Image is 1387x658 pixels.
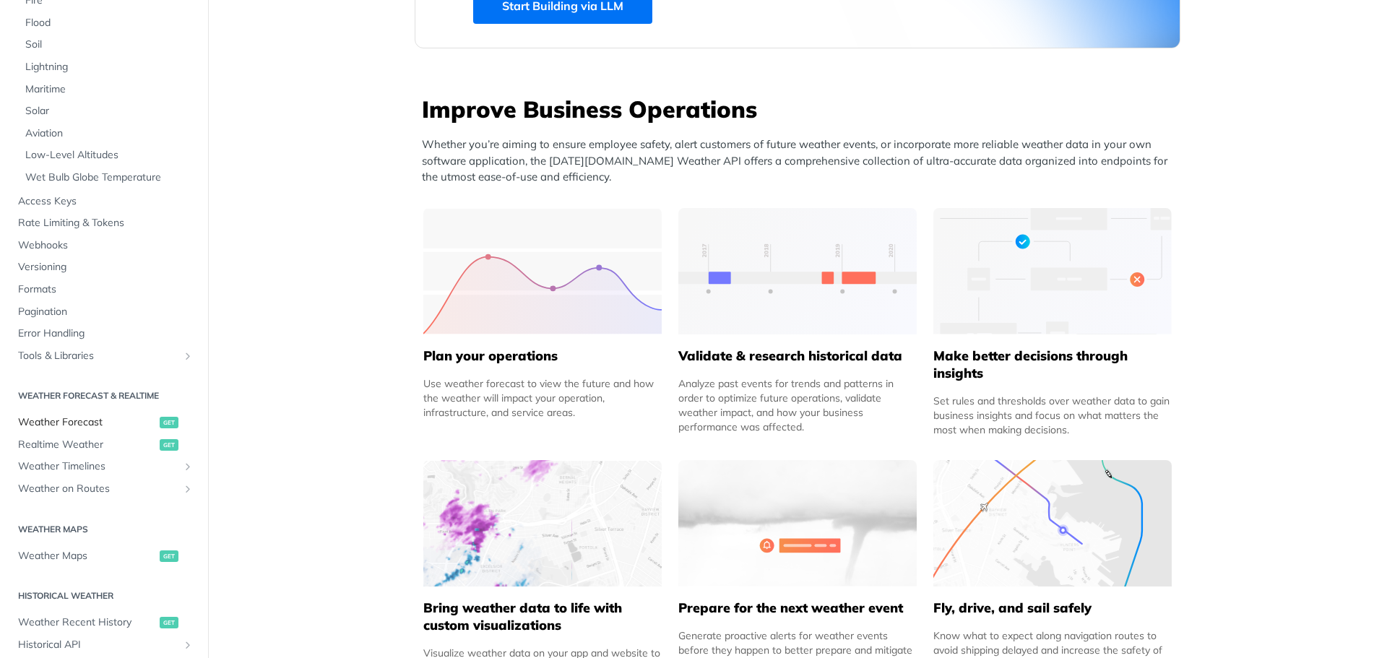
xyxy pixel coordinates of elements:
[160,439,178,451] span: get
[182,461,194,472] button: Show subpages for Weather Timelines
[160,617,178,628] span: get
[11,323,197,345] a: Error Handling
[11,235,197,256] a: Webhooks
[678,208,917,334] img: 13d7ca0-group-496-2.svg
[182,350,194,362] button: Show subpages for Tools & Libraries
[933,599,1172,617] h5: Fly, drive, and sail safely
[11,191,197,212] a: Access Keys
[25,16,194,30] span: Flood
[18,79,197,100] a: Maritime
[678,599,917,617] h5: Prepare for the next weather event
[18,167,197,189] a: Wet Bulb Globe Temperature
[11,612,197,633] a: Weather Recent Historyget
[933,208,1172,334] img: a22d113-group-496-32x.svg
[423,460,662,586] img: 4463876-group-4982x.svg
[18,238,194,253] span: Webhooks
[11,456,197,477] a: Weather TimelinesShow subpages for Weather Timelines
[423,347,662,365] h5: Plan your operations
[933,460,1172,586] img: 994b3d6-mask-group-32x.svg
[11,301,197,323] a: Pagination
[678,347,917,365] h5: Validate & research historical data
[18,282,194,297] span: Formats
[18,305,194,319] span: Pagination
[18,34,197,56] a: Soil
[18,12,197,34] a: Flood
[18,349,178,363] span: Tools & Libraries
[11,634,197,656] a: Historical APIShow subpages for Historical API
[11,434,197,456] a: Realtime Weatherget
[18,216,194,230] span: Rate Limiting & Tokens
[182,639,194,651] button: Show subpages for Historical API
[18,56,197,78] a: Lightning
[18,144,197,166] a: Low-Level Altitudes
[933,347,1172,382] h5: Make better decisions through insights
[160,550,178,562] span: get
[11,412,197,433] a: Weather Forecastget
[18,438,156,452] span: Realtime Weather
[678,460,917,586] img: 2c0a313-group-496-12x.svg
[25,38,194,52] span: Soil
[11,389,197,402] h2: Weather Forecast & realtime
[11,523,197,536] h2: Weather Maps
[18,638,178,652] span: Historical API
[11,212,197,234] a: Rate Limiting & Tokens
[25,126,194,141] span: Aviation
[25,170,194,185] span: Wet Bulb Globe Temperature
[160,417,178,428] span: get
[25,104,194,118] span: Solar
[18,482,178,496] span: Weather on Routes
[423,599,662,634] h5: Bring weather data to life with custom visualizations
[18,100,197,122] a: Solar
[25,148,194,163] span: Low-Level Altitudes
[11,589,197,602] h2: Historical Weather
[11,279,197,300] a: Formats
[422,137,1180,186] p: Whether you’re aiming to ensure employee safety, alert customers of future weather events, or inc...
[678,376,917,434] div: Analyze past events for trends and patterns in order to optimize future operations, validate weat...
[18,549,156,563] span: Weather Maps
[423,208,662,334] img: 39565e8-group-4962x.svg
[11,345,197,367] a: Tools & LibrariesShow subpages for Tools & Libraries
[11,478,197,500] a: Weather on RoutesShow subpages for Weather on Routes
[18,326,194,341] span: Error Handling
[25,60,194,74] span: Lightning
[18,459,178,474] span: Weather Timelines
[422,93,1180,125] h3: Improve Business Operations
[18,260,194,274] span: Versioning
[18,194,194,209] span: Access Keys
[18,615,156,630] span: Weather Recent History
[18,123,197,144] a: Aviation
[933,394,1172,437] div: Set rules and thresholds over weather data to gain business insights and focus on what matters th...
[11,545,197,567] a: Weather Mapsget
[423,376,662,420] div: Use weather forecast to view the future and how the weather will impact your operation, infrastru...
[182,483,194,495] button: Show subpages for Weather on Routes
[18,415,156,430] span: Weather Forecast
[11,256,197,278] a: Versioning
[25,82,194,97] span: Maritime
